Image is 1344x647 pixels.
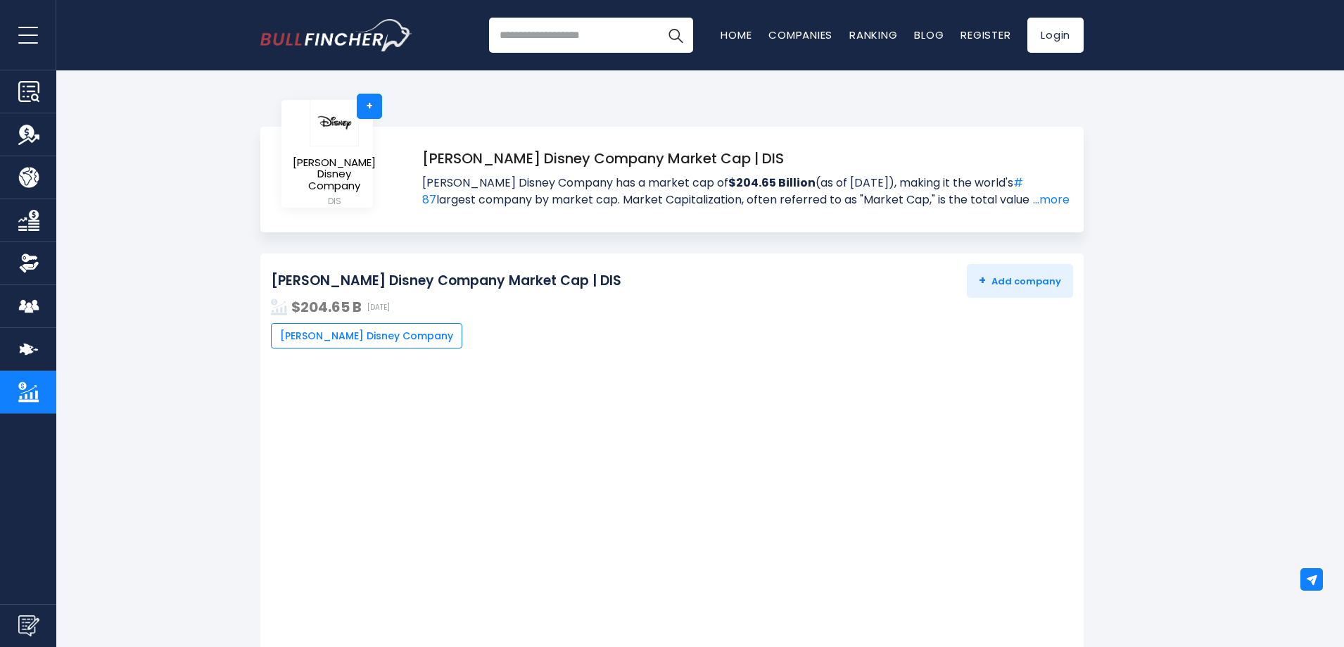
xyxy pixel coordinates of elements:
[914,27,944,42] a: Blog
[961,27,1010,42] a: Register
[979,272,986,289] strong: +
[291,297,362,317] strong: $204.65 B
[357,94,382,119] a: +
[422,175,1070,208] span: [PERSON_NAME] Disney Company has a market cap of (as of [DATE]), making it the world's largest co...
[293,195,376,208] small: DIS
[260,19,412,51] img: Bullfincher logo
[658,18,693,53] button: Search
[367,303,390,312] span: [DATE]
[1027,18,1084,53] a: Login
[979,275,1061,287] span: Add company
[728,175,816,191] strong: $204.65 Billion
[292,99,376,210] a: [PERSON_NAME] Disney Company DIS
[967,264,1073,298] button: +Add company
[1029,191,1070,208] a: ...more
[422,148,1070,169] h1: [PERSON_NAME] Disney Company Market Cap | DIS
[271,299,288,315] img: addasd
[280,329,453,342] span: [PERSON_NAME] Disney Company
[768,27,832,42] a: Companies
[293,157,376,192] span: [PERSON_NAME] Disney Company
[18,253,39,274] img: Ownership
[310,99,359,146] img: logo
[849,27,897,42] a: Ranking
[271,272,621,290] h2: [PERSON_NAME] Disney Company Market Cap | DIS
[260,19,412,51] a: Go to homepage
[422,175,1023,208] a: # 87
[721,27,752,42] a: Home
